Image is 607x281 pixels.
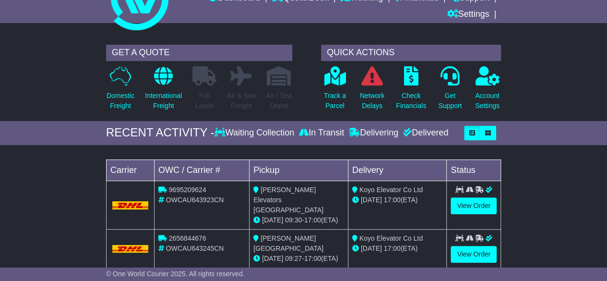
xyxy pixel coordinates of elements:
p: Get Support [438,91,462,111]
div: Delivered [401,128,448,138]
span: [DATE] [262,216,283,224]
span: Koyo Elevator Co Ltd [359,186,423,194]
span: OWCAU643923CN [166,196,224,204]
p: Network Delays [360,91,384,111]
span: OWCAU643245CN [166,244,224,252]
span: 2656844676 [169,234,206,242]
td: OWC / Carrier # [154,159,249,181]
td: Carrier [106,159,154,181]
span: Koyo Elevator Co Ltd [359,234,423,242]
span: [DATE] [361,244,382,252]
span: 17:00 [384,244,401,252]
p: Air & Sea Freight [227,91,255,111]
div: Delivering [346,128,401,138]
a: CheckFinancials [395,66,427,116]
a: View Order [451,197,497,214]
span: 9695209624 [169,186,206,194]
span: 17:00 [304,216,321,224]
a: DomesticFreight [106,66,135,116]
td: Status [447,159,501,181]
div: Waiting Collection [214,128,297,138]
a: View Order [451,246,497,263]
p: Air / Sea Depot [266,91,292,111]
span: 09:30 [285,216,302,224]
a: AccountSettings [475,66,500,116]
a: Settings [447,7,489,23]
div: (ETA) [352,244,443,254]
div: - (ETA) [253,215,344,225]
a: Track aParcel [323,66,346,116]
div: RECENT ACTIVITY - [106,126,214,140]
p: Account Settings [475,91,500,111]
td: Pickup [250,159,348,181]
span: [DATE] [361,196,382,204]
img: DHL.png [112,201,148,209]
p: Domestic Freight [107,91,134,111]
td: Delivery [348,159,447,181]
span: [PERSON_NAME] [GEOGRAPHIC_DATA] [253,234,323,252]
span: 17:00 [384,196,401,204]
div: QUICK ACTIONS [321,45,501,61]
p: International Freight [145,91,182,111]
a: InternationalFreight [144,66,182,116]
img: DHL.png [112,245,148,253]
div: GET A QUOTE [106,45,292,61]
span: [PERSON_NAME] Elevators [GEOGRAPHIC_DATA] [253,186,323,214]
div: - (ETA) [253,254,344,264]
span: [DATE] [262,255,283,262]
span: 17:00 [304,255,321,262]
a: NetworkDelays [359,66,385,116]
p: Track a Parcel [324,91,346,111]
p: Check Financials [396,91,426,111]
p: Full Loads [192,91,216,111]
a: GetSupport [438,66,462,116]
span: 09:27 [285,255,302,262]
div: (ETA) [352,195,443,205]
div: In Transit [297,128,346,138]
span: © One World Courier 2025. All rights reserved. [106,270,245,278]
